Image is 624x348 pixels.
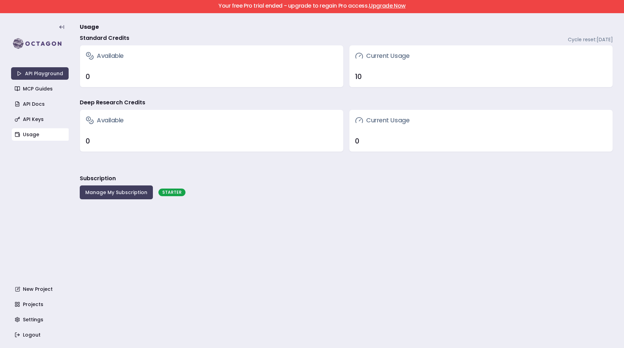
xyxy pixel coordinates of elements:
[11,67,69,80] a: API Playground
[6,3,618,9] h5: Your free Pro trial ended - upgrade to regain Pro access.
[12,82,69,95] a: MCP Guides
[86,51,124,61] h3: Available
[355,51,409,61] h3: Current Usage
[86,115,124,125] h3: Available
[86,72,338,81] div: 0
[12,313,69,326] a: Settings
[568,36,613,43] span: Cycle reset: [DATE]
[12,113,69,125] a: API Keys
[80,98,145,107] h4: Deep Research Credits
[355,72,607,81] div: 10
[11,37,69,51] img: logo-rect-yK7x_WSZ.svg
[86,136,338,146] div: 0
[80,23,99,31] span: Usage
[369,2,406,10] a: Upgrade Now
[355,115,409,125] h3: Current Usage
[80,174,116,183] h3: Subscription
[158,189,185,196] div: STARTER
[355,136,607,146] div: 0
[80,34,129,42] h4: Standard Credits
[12,98,69,110] a: API Docs
[12,329,69,341] a: Logout
[80,185,153,199] button: Manage My Subscription
[12,298,69,311] a: Projects
[12,283,69,295] a: New Project
[12,128,69,141] a: Usage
